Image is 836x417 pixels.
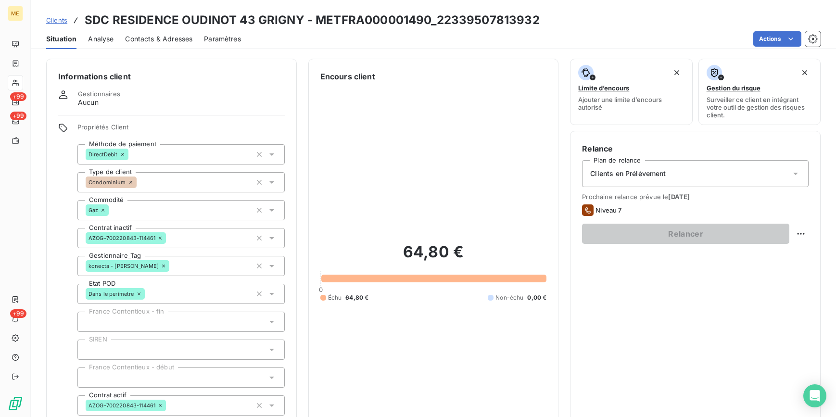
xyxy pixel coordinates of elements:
span: Gestionnaires [78,90,120,98]
button: Relancer [582,224,789,244]
input: Ajouter une valeur [137,178,144,187]
span: DirectDebit [89,152,118,157]
div: ME [8,6,23,21]
span: Non-échu [495,293,523,302]
span: +99 [10,92,26,101]
div: Open Intercom Messenger [803,384,826,407]
input: Ajouter une valeur [145,290,152,298]
span: Contacts & Adresses [125,34,192,44]
span: Limite d’encours [578,84,629,92]
span: Analyse [88,34,114,44]
span: 0 [319,286,323,293]
input: Ajouter une valeur [166,401,174,410]
a: +99 [8,94,23,110]
span: Situation [46,34,76,44]
span: Dans le perimetre [89,291,134,297]
h6: Informations client [58,71,285,82]
input: Ajouter une valeur [169,262,177,270]
a: +99 [8,114,23,129]
button: Gestion du risqueSurveiller ce client en intégrant votre outil de gestion des risques client. [698,59,821,125]
span: Paramètres [204,34,241,44]
span: +99 [10,309,26,318]
span: Échu [328,293,342,302]
h3: SDC RESIDENCE OUDINOT 43 GRIGNY - METFRA000001490_22339507813932 [85,12,540,29]
button: Limite d’encoursAjouter une limite d’encours autorisé [570,59,692,125]
span: Surveiller ce client en intégrant votre outil de gestion des risques client. [707,96,812,119]
span: Gestion du risque [707,84,760,92]
input: Ajouter une valeur [128,150,136,159]
img: Logo LeanPay [8,396,23,411]
span: Condominium [89,179,126,185]
span: Propriétés Client [77,123,285,137]
span: Niveau 7 [595,206,621,214]
span: Clients [46,16,67,24]
span: Clients en Prélèvement [590,169,666,178]
span: Ajouter une limite d’encours autorisé [578,96,684,111]
span: AZOG-700220843-114461 [89,235,155,241]
input: Ajouter une valeur [86,317,93,326]
span: AZOG-700220843-114461 [89,403,155,408]
span: 64,80 € [345,293,368,302]
input: Ajouter une valeur [86,345,93,354]
span: +99 [10,112,26,120]
span: Prochaine relance prévue le [582,193,809,201]
h2: 64,80 € [320,242,547,271]
span: [DATE] [668,193,690,201]
input: Ajouter une valeur [86,373,93,382]
span: Aucun [78,98,99,107]
span: Gaz [89,207,98,213]
a: Clients [46,15,67,25]
h6: Encours client [320,71,375,82]
h6: Relance [582,143,809,154]
span: konecta - [PERSON_NAME] [89,263,159,269]
span: 0,00 € [527,293,546,302]
button: Actions [753,31,801,47]
input: Ajouter une valeur [166,234,174,242]
input: Ajouter une valeur [109,206,116,215]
